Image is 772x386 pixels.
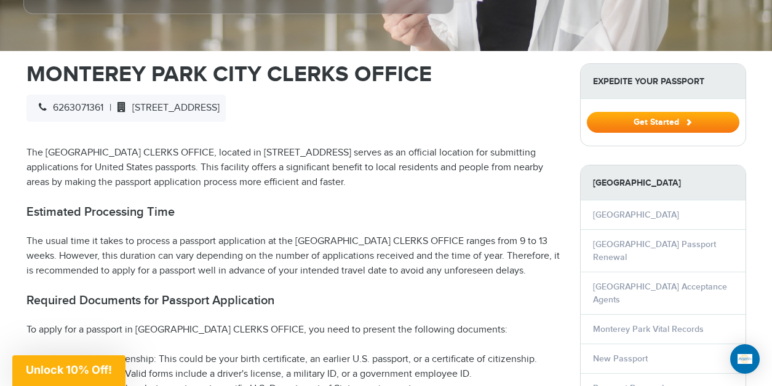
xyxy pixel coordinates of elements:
[593,324,704,334] a: Monterey Park Vital Records
[26,323,562,337] p: To apply for a passport in [GEOGRAPHIC_DATA] CLERKS OFFICE, you need to present the following doc...
[587,117,739,127] a: Get Started
[26,146,562,190] p: The [GEOGRAPHIC_DATA] CLERKS OFFICE, located in [STREET_ADDRESS] serves as an official location f...
[12,355,125,386] div: Unlock 10% Off!
[581,64,746,99] strong: Expedite Your Passport
[111,102,220,114] span: [STREET_ADDRESS]
[26,293,562,308] h2: Required Documents for Passport Application
[26,205,562,219] h2: Estimated Processing Time
[593,282,727,305] a: [GEOGRAPHIC_DATA] Acceptance Agents
[581,165,746,200] strong: [GEOGRAPHIC_DATA]
[33,102,103,114] span: 6263071361
[26,234,562,278] p: The usual time it takes to process a passport application at the [GEOGRAPHIC_DATA] CLERKS OFFICE ...
[593,210,679,220] a: [GEOGRAPHIC_DATA]
[26,363,112,376] span: Unlock 10% Off!
[587,112,739,133] button: Get Started
[593,353,648,364] a: New Passport
[26,63,562,85] h1: MONTEREY PARK CITY CLERKS OFFICE
[26,95,226,122] div: |
[51,352,562,367] li: Proof of U.S. citizenship: This could be your birth certificate, an earlier U.S. passport, or a c...
[593,239,716,262] a: [GEOGRAPHIC_DATA] Passport Renewal
[51,367,562,382] li: Proof of identity: Valid forms include a driver's license, a military ID, or a government employe...
[730,344,760,374] div: Open Intercom Messenger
